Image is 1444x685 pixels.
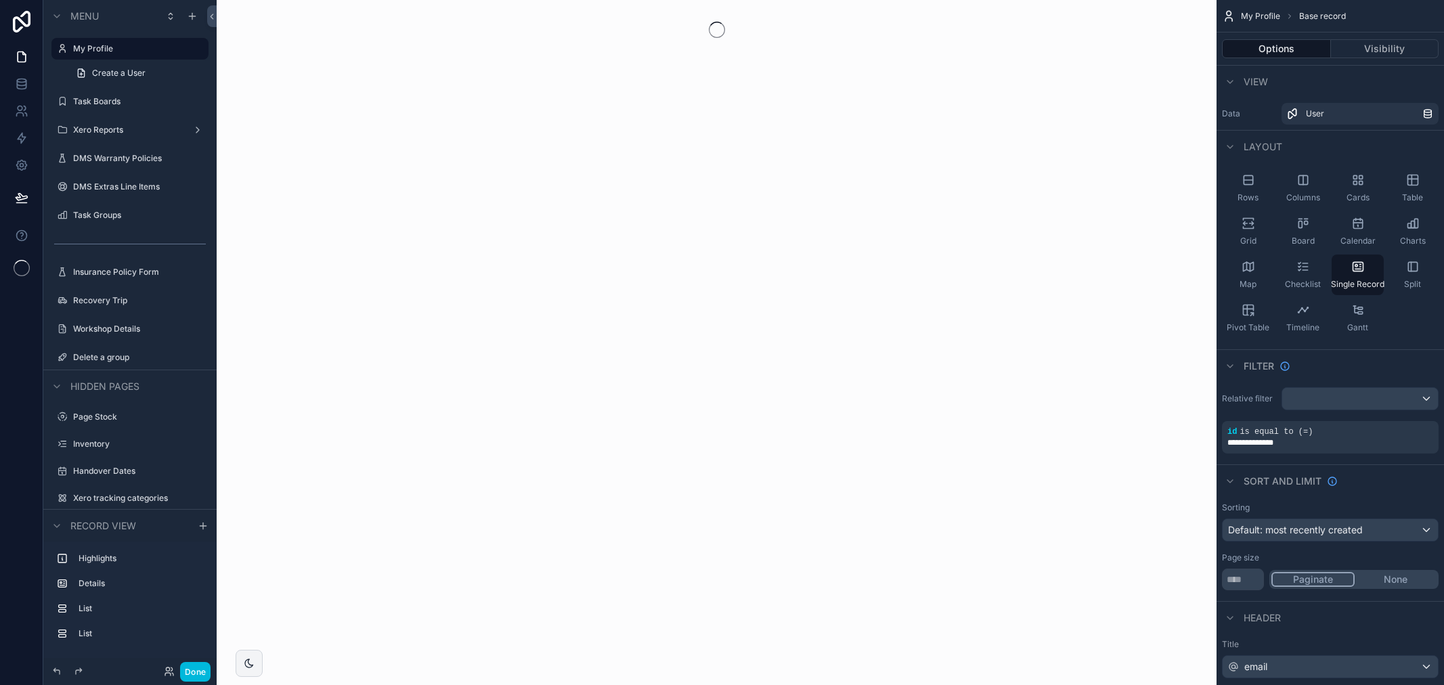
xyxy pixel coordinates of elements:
[180,662,211,682] button: Done
[73,324,200,334] label: Workshop Details
[70,380,139,393] span: Hidden pages
[1228,524,1363,535] span: Default: most recently created
[1347,192,1370,203] span: Cards
[1292,236,1315,246] span: Board
[79,578,198,589] label: Details
[1402,192,1423,203] span: Table
[1240,236,1256,246] span: Grid
[1222,655,1439,678] button: email
[1222,298,1274,338] button: Pivot Table
[1277,255,1329,295] button: Checklist
[1286,192,1320,203] span: Columns
[1400,236,1426,246] span: Charts
[79,553,198,564] label: Highlights
[92,68,146,79] span: Create a User
[73,493,200,504] label: Xero tracking categories
[1331,279,1384,290] span: Single Record
[73,466,200,477] label: Handover Dates
[1222,393,1276,404] label: Relative filter
[68,62,209,84] a: Create a User
[1332,168,1384,208] button: Cards
[1244,660,1267,673] span: email
[73,267,200,278] label: Insurance Policy Form
[1222,518,1439,542] button: Default: most recently created
[1355,572,1437,587] button: None
[73,412,200,422] label: Page Stock
[1222,211,1274,252] button: Grid
[73,125,181,135] label: Xero Reports
[73,153,200,164] label: DMS Warranty Policies
[1238,192,1259,203] span: Rows
[1331,39,1439,58] button: Visibility
[1222,108,1276,119] label: Data
[1277,168,1329,208] button: Columns
[1222,255,1274,295] button: Map
[73,181,200,192] label: DMS Extras Line Items
[79,628,198,639] label: List
[1244,474,1321,488] span: Sort And Limit
[1271,572,1355,587] button: Paginate
[1306,108,1324,119] span: User
[70,519,136,533] span: Record view
[1277,211,1329,252] button: Board
[1227,322,1269,333] span: Pivot Table
[1332,211,1384,252] button: Calendar
[1222,168,1274,208] button: Rows
[70,9,99,23] span: Menu
[79,603,198,614] label: List
[1386,211,1439,252] button: Charts
[1244,140,1282,154] span: Layout
[73,96,200,107] label: Task Boards
[1244,611,1281,625] span: Header
[1240,279,1256,290] span: Map
[1240,427,1313,437] span: is equal to (=)
[1404,279,1421,290] span: Split
[73,43,200,54] label: My Profile
[1227,427,1237,437] span: id
[1244,75,1268,89] span: View
[1222,502,1250,513] label: Sorting
[1282,103,1439,125] a: User
[1286,322,1319,333] span: Timeline
[1340,236,1376,246] span: Calendar
[1347,322,1368,333] span: Gantt
[1222,39,1331,58] button: Options
[1241,11,1280,22] span: My Profile
[1222,639,1439,650] label: Title
[73,210,200,221] label: Task Groups
[1332,298,1384,338] button: Gantt
[1299,11,1346,22] span: Base record
[1222,552,1259,563] label: Page size
[1386,255,1439,295] button: Split
[1285,279,1321,290] span: Checklist
[43,542,217,658] div: scrollable content
[73,352,200,363] label: Delete a group
[1244,359,1274,373] span: Filter
[73,439,200,449] label: Inventory
[1386,168,1439,208] button: Table
[1332,255,1384,295] button: Single Record
[1277,298,1329,338] button: Timeline
[73,295,200,306] label: Recovery Trip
